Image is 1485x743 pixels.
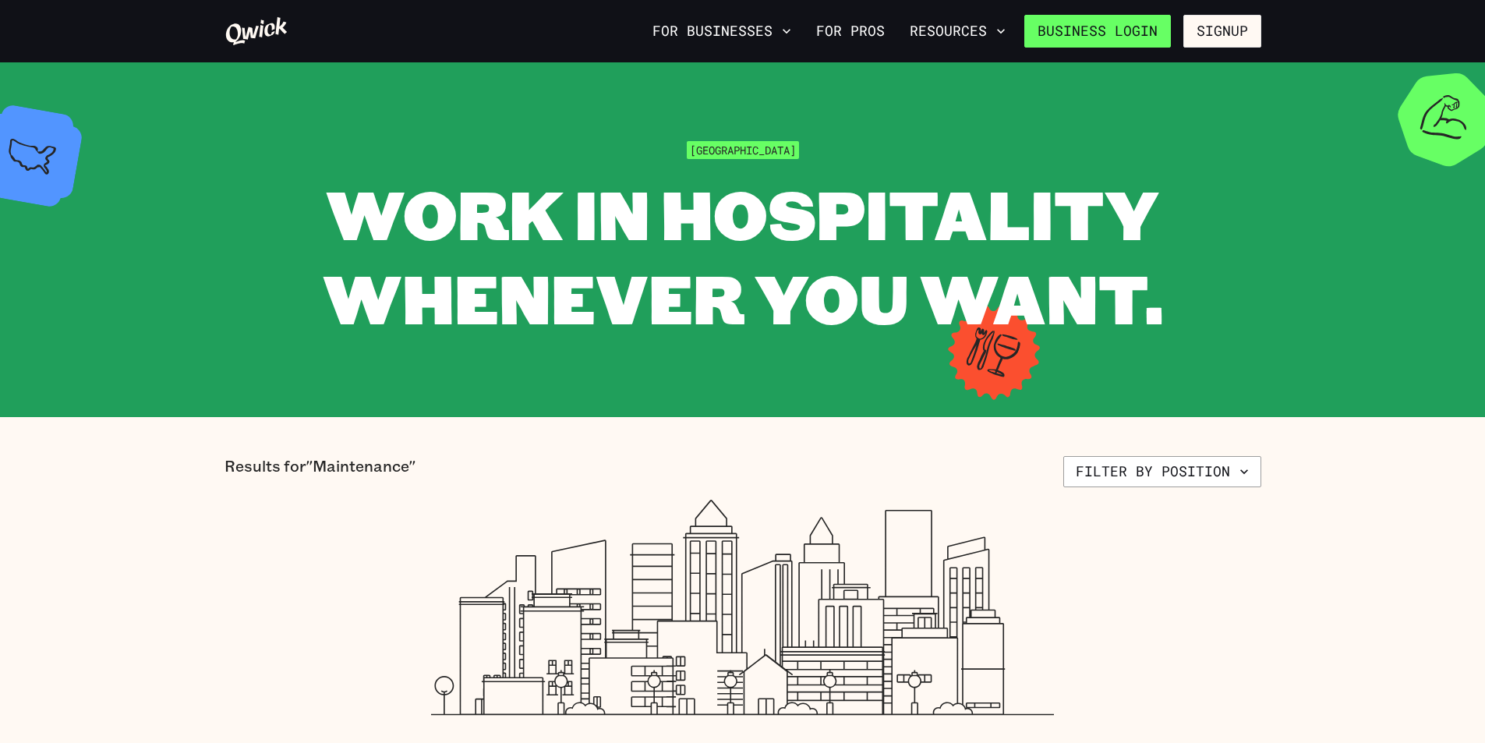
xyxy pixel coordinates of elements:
button: For Businesses [646,18,797,44]
span: [GEOGRAPHIC_DATA] [687,141,799,159]
button: Resources [903,18,1012,44]
button: Signup [1183,15,1261,48]
button: Filter by position [1063,456,1261,487]
p: Results for "Maintenance" [225,456,415,487]
a: Business Login [1024,15,1171,48]
span: WORK IN HOSPITALITY WHENEVER YOU WANT. [323,168,1163,342]
a: For Pros [810,18,891,44]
